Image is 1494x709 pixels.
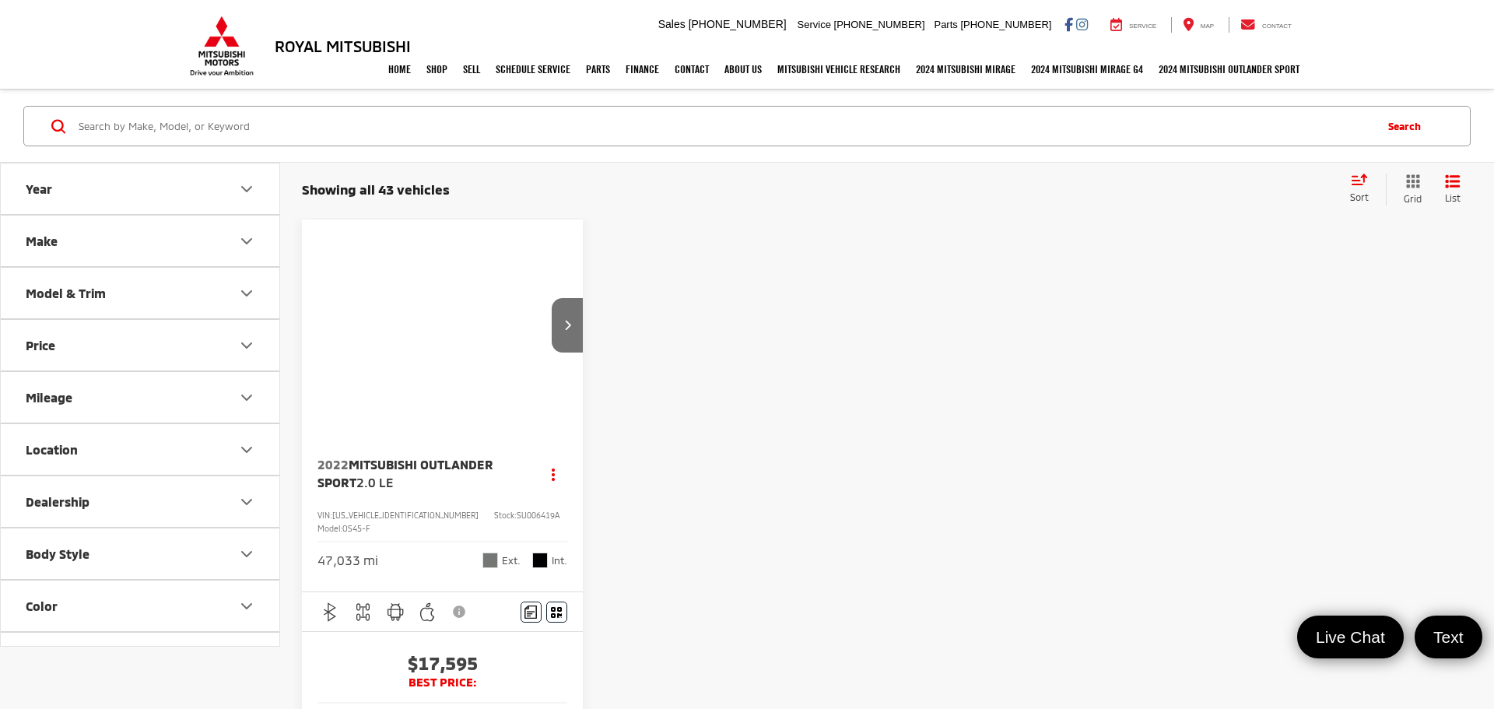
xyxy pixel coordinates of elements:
[447,595,473,628] button: View Disclaimer
[532,553,548,568] span: Black
[488,50,578,89] a: Schedule Service: Opens in a new tab
[960,19,1051,30] span: [PHONE_NUMBER]
[77,107,1373,145] input: Search by Make, Model, or Keyword
[1297,616,1404,658] a: Live Chat
[667,50,717,89] a: Contact
[26,233,58,248] div: Make
[552,553,567,568] span: Int.
[26,494,89,509] div: Dealership
[317,524,342,533] span: Model:
[419,50,455,89] a: Shop
[381,50,419,89] a: Home
[770,50,908,89] a: Mitsubishi Vehicle Research
[237,388,256,407] div: Mileage
[1433,174,1472,205] button: List View
[237,232,256,251] div: Make
[908,50,1023,89] a: 2024 Mitsubishi Mirage
[494,511,517,520] span: Stock:
[317,456,524,491] a: 2022Mitsubishi Outlander Sport2.0 LE
[618,50,667,89] a: Finance
[1076,18,1088,30] a: Instagram: Click to visit our Instagram page
[689,18,787,30] span: [PHONE_NUMBER]
[332,511,479,520] span: [US_VEHICLE_IDENTIFICATION_NUMBER]
[418,602,437,622] img: Apple CarPlay
[1342,174,1386,205] button: Select sort value
[1099,17,1168,33] a: Service
[717,50,770,89] a: About Us
[26,286,106,300] div: Model & Trim
[551,605,562,618] i: Window Sticker
[934,19,957,30] span: Parts
[1,528,281,579] button: Body StyleBody Style
[1129,23,1156,30] span: Service
[1426,627,1471,648] span: Text
[302,181,450,197] span: Showing all 43 vehicles
[26,338,55,353] div: Price
[502,553,521,568] span: Ext.
[1171,17,1226,33] a: Map
[1373,107,1443,146] button: Search
[521,602,542,623] button: Comments
[321,602,340,622] img: Bluetooth®
[1415,616,1482,658] a: Text
[317,457,493,489] span: Mitsubishi Outlander Sport
[1,163,281,214] button: YearYear
[275,37,411,54] h3: Royal Mitsubishi
[1229,17,1303,33] a: Contact
[237,336,256,355] div: Price
[1151,50,1307,89] a: 2024 Mitsubishi Outlander SPORT
[658,18,686,30] span: Sales
[1308,627,1393,648] span: Live Chat
[386,602,405,622] img: Android Auto
[317,651,567,675] span: $17,595
[517,511,559,520] span: SU006419A
[1064,18,1073,30] a: Facebook: Click to visit our Facebook page
[1386,174,1433,205] button: Grid View
[237,493,256,511] div: Dealership
[317,457,349,472] span: 2022
[1,268,281,318] button: Model & TrimModel & Trim
[1,372,281,423] button: MileageMileage
[237,597,256,616] div: Color
[1404,192,1422,205] span: Grid
[356,475,393,490] span: 2.0 LE
[540,460,567,487] button: Actions
[317,675,567,690] span: BEST PRICE:
[26,181,52,196] div: Year
[187,16,257,76] img: Mitsubishi
[317,511,332,520] span: VIN:
[1023,50,1151,89] a: 2024 Mitsubishi Mirage G4
[317,552,378,570] div: 47,033 mi
[1,476,281,527] button: DealershipDealership
[26,390,72,405] div: Mileage
[237,180,256,198] div: Year
[237,284,256,303] div: Model & Trim
[1,320,281,370] button: PricePrice
[834,19,925,30] span: [PHONE_NUMBER]
[1,581,281,631] button: ColorColor
[1,424,281,475] button: LocationLocation
[353,602,373,622] img: 4WD/AWD
[1,633,281,683] button: MPG / MPGe
[1445,191,1461,205] span: List
[237,440,256,459] div: Location
[482,553,498,568] span: Mercury Gray Metallic
[546,602,567,623] button: Window Sticker
[1,216,281,266] button: MakeMake
[798,19,831,30] span: Service
[26,598,58,613] div: Color
[455,50,488,89] a: Sell
[1262,23,1292,30] span: Contact
[524,605,537,619] img: Comments
[1350,191,1369,202] span: Sort
[1201,23,1214,30] span: Map
[578,50,618,89] a: Parts: Opens in a new tab
[26,546,89,561] div: Body Style
[552,298,583,353] button: Next image
[237,545,256,563] div: Body Style
[552,468,555,480] span: dropdown dots
[26,442,78,457] div: Location
[342,524,370,533] span: OS45-F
